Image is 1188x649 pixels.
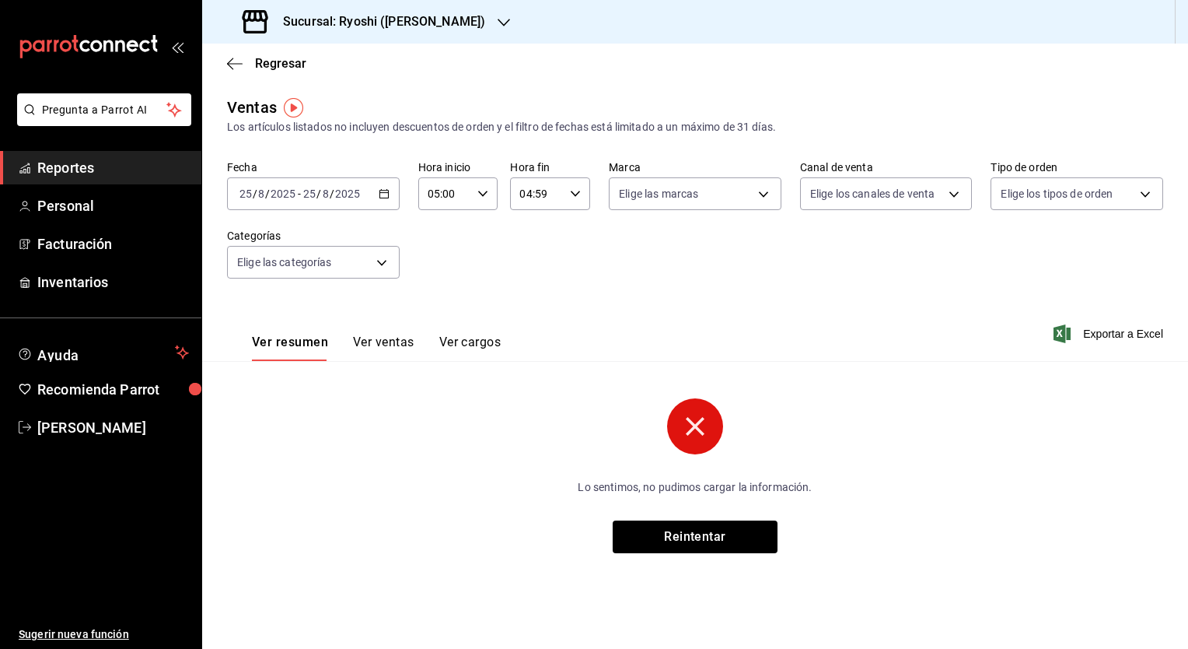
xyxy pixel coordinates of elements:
[284,98,303,118] img: Tooltip marker
[171,40,183,53] button: open_drawer_menu
[991,162,1163,173] label: Tipo de orden
[298,188,301,200] span: -
[253,188,257,200] span: /
[37,195,189,216] span: Personal
[619,186,698,202] span: Elige las marcas
[239,188,253,200] input: --
[227,96,277,119] div: Ventas
[316,188,321,200] span: /
[609,162,781,173] label: Marca
[330,188,334,200] span: /
[227,162,400,173] label: Fecha
[237,254,332,270] span: Elige las categorías
[37,157,189,178] span: Reportes
[37,343,169,362] span: Ayuda
[265,188,270,200] span: /
[480,479,910,496] p: Lo sentimos, no pudimos cargar la información.
[19,626,189,643] span: Sugerir nueva función
[271,12,485,31] h3: Sucursal: Ryoshi ([PERSON_NAME])
[11,113,191,129] a: Pregunta a Parrot AI
[37,379,189,400] span: Recomienda Parrot
[257,188,265,200] input: --
[227,230,400,241] label: Categorías
[37,272,189,293] span: Inventarios
[334,188,361,200] input: ----
[227,119,1163,135] div: Los artículos listados no incluyen descuentos de orden y el filtro de fechas está limitado a un m...
[322,188,330,200] input: --
[510,162,590,173] label: Hora fin
[418,162,498,173] label: Hora inicio
[270,188,296,200] input: ----
[439,335,501,361] button: Ver cargos
[613,521,777,553] button: Reintentar
[252,335,328,361] button: Ver resumen
[1057,324,1163,343] button: Exportar a Excel
[37,417,189,438] span: [PERSON_NAME]
[17,93,191,126] button: Pregunta a Parrot AI
[810,186,935,202] span: Elige los canales de venta
[800,162,973,173] label: Canal de venta
[302,188,316,200] input: --
[42,102,167,118] span: Pregunta a Parrot AI
[1001,186,1113,202] span: Elige los tipos de orden
[255,56,306,71] span: Regresar
[252,335,501,361] div: navigation tabs
[37,233,189,254] span: Facturación
[227,56,306,71] button: Regresar
[353,335,414,361] button: Ver ventas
